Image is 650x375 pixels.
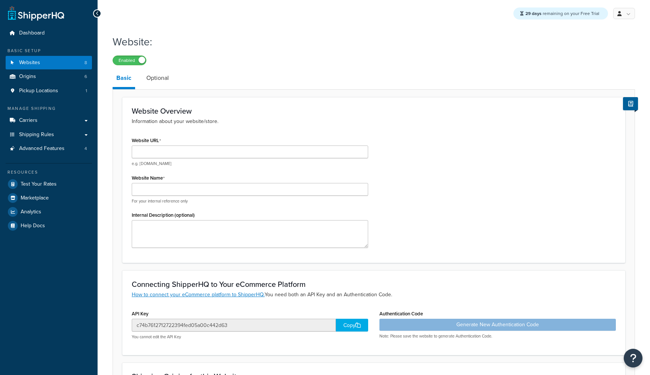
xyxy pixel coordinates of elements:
p: Note: Please save the website to generate Authentication Code. [379,333,616,339]
span: Pickup Locations [19,88,58,94]
li: Advanced Features [6,142,92,156]
li: Websites [6,56,92,70]
span: Dashboard [19,30,45,36]
span: Origins [19,73,36,80]
a: How to connect your eCommerce platform to ShipperHQ. [132,291,265,298]
span: Marketplace [21,195,49,201]
a: Test Your Rates [6,177,92,191]
a: Shipping Rules [6,128,92,142]
label: Website URL [132,138,161,144]
p: Information about your website/store. [132,117,616,126]
label: Enabled [113,56,146,65]
a: Dashboard [6,26,92,40]
span: Websites [19,60,40,66]
li: Origins [6,70,92,84]
a: Advanced Features4 [6,142,92,156]
label: API Key [132,311,149,316]
p: You cannot edit the API Key [132,334,368,340]
span: Test Your Rates [21,181,57,187]
span: Help Docs [21,223,45,229]
a: Websites8 [6,56,92,70]
span: Carriers [19,117,38,124]
label: Website Name [132,175,165,181]
a: Analytics [6,205,92,219]
a: Optional [143,69,173,87]
a: Basic [113,69,135,89]
div: Manage Shipping [6,105,92,112]
span: Advanced Features [19,145,65,152]
p: You need both an API Key and an Authentication Code. [132,291,616,299]
button: Show Help Docs [623,97,638,110]
div: Copy [336,319,368,331]
strong: 29 days [525,10,542,17]
div: Resources [6,169,92,175]
span: 4 [84,145,87,152]
h1: Website: [113,34,626,49]
span: remaining on your Free Trial [525,10,599,17]
span: Analytics [21,209,41,215]
label: Authentication Code [379,311,423,316]
p: e.g. [DOMAIN_NAME] [132,161,368,166]
a: Marketplace [6,191,92,205]
a: Help Docs [6,219,92,232]
p: For your internal reference only [132,198,368,204]
li: Pickup Locations [6,84,92,98]
span: Shipping Rules [19,132,54,138]
a: Origins6 [6,70,92,84]
button: Open Resource Center [624,349,642,367]
div: Basic Setup [6,48,92,54]
span: 6 [84,73,87,80]
h3: Connecting ShipperHQ to Your eCommerce Platform [132,280,616,288]
span: 1 [86,88,87,94]
a: Carriers [6,114,92,127]
a: Pickup Locations1 [6,84,92,98]
span: 8 [84,60,87,66]
h3: Website Overview [132,107,616,115]
label: Internal Description (optional) [132,212,195,218]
